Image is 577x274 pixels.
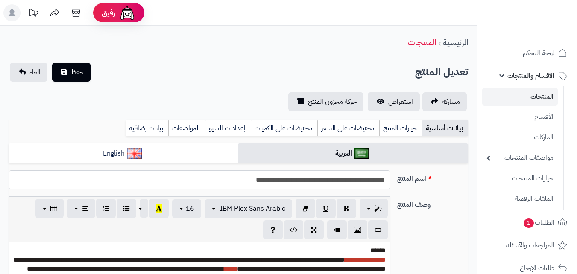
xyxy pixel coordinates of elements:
span: طلبات الإرجاع [520,262,554,274]
a: الماركات [482,128,558,147]
a: الغاء [10,63,47,82]
img: logo-2.png [519,6,569,24]
a: المنتجات [408,36,436,49]
a: مشاركه [422,92,467,111]
a: الملفات الرقمية [482,190,558,208]
span: المراجعات والأسئلة [506,239,554,251]
span: الأقسام والمنتجات [507,70,554,82]
a: الطلبات1 [482,212,572,233]
a: خيارات المنتج [379,120,422,137]
a: استعراض [368,92,420,111]
span: استعراض [388,97,413,107]
a: المواصفات [168,120,205,137]
img: العربية [354,148,369,159]
button: حفظ [52,63,91,82]
a: English [9,143,238,164]
a: المنتجات [482,88,558,106]
a: مواصفات المنتجات [482,149,558,167]
button: IBM Plex Sans Arabic [205,199,292,218]
span: الغاء [29,67,41,77]
label: وصف المنتج [394,196,472,210]
a: الأقسام [482,108,558,126]
span: حفظ [71,67,84,77]
img: English [127,148,142,159]
span: حركة مخزون المنتج [308,97,357,107]
a: بيانات إضافية [126,120,168,137]
span: IBM Plex Sans Arabic [220,203,285,214]
span: لوحة التحكم [523,47,554,59]
a: تخفيضات على السعر [317,120,379,137]
span: الطلبات [523,217,554,229]
a: تحديثات المنصة [23,4,44,24]
span: 1 [523,218,534,228]
span: 16 [186,203,194,214]
span: مشاركه [442,97,460,107]
a: المراجعات والأسئلة [482,235,572,256]
span: رفيق [102,8,115,18]
a: حركة مخزون المنتج [288,92,363,111]
img: ai-face.png [119,4,136,21]
label: اسم المنتج [394,170,472,184]
a: لوحة التحكم [482,43,572,63]
button: 16 [172,199,201,218]
a: خيارات المنتجات [482,169,558,188]
a: الرئيسية [443,36,468,49]
h2: تعديل المنتج [415,63,468,81]
a: بيانات أساسية [422,120,468,137]
a: تخفيضات على الكميات [251,120,317,137]
a: العربية [238,143,468,164]
a: إعدادات السيو [205,120,251,137]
